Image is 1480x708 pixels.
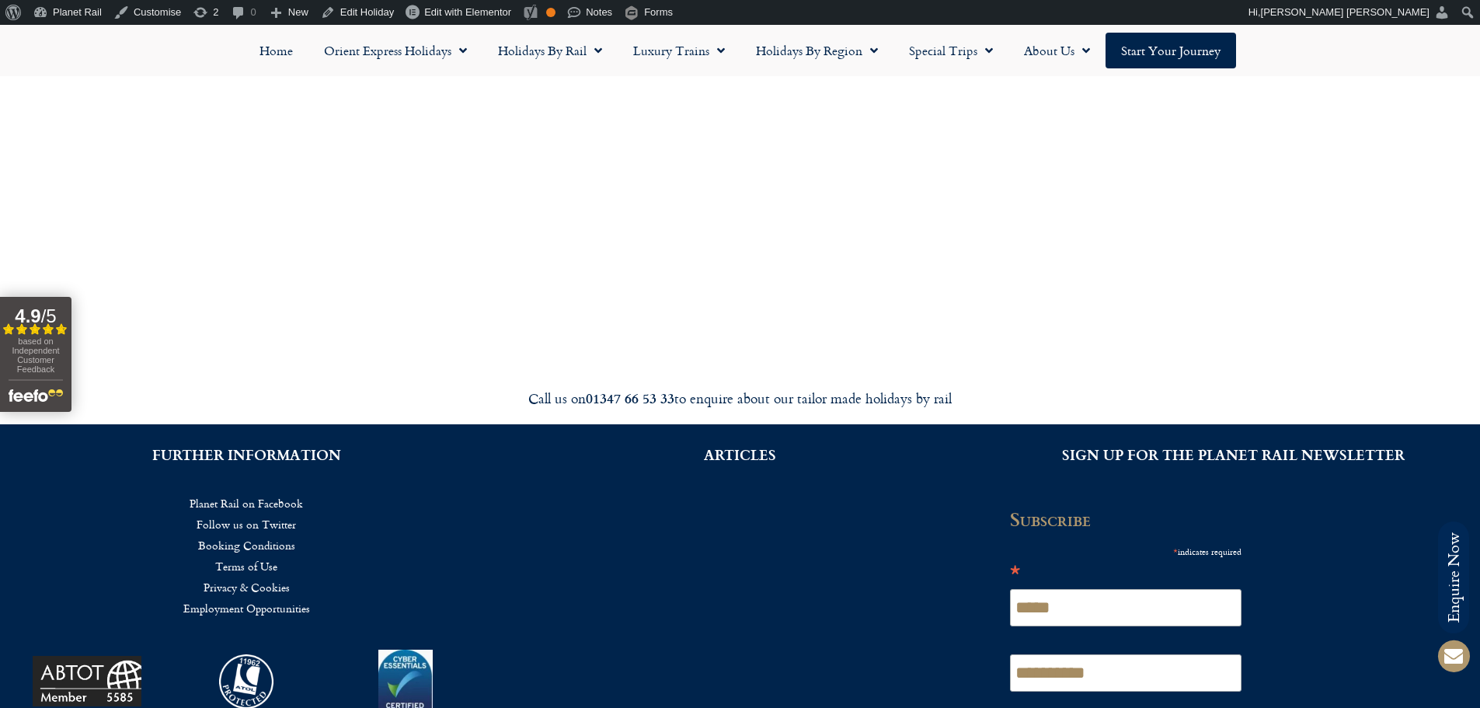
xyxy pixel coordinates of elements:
[1010,541,1241,560] div: indicates required
[424,6,511,18] span: Edit with Elementor
[1008,33,1106,68] a: About Us
[893,33,1008,68] a: Special Trips
[244,33,308,68] a: Home
[23,598,470,619] a: Employment Opportunities
[305,389,1175,407] div: Call us on to enquire about our tailor made holidays by rail
[517,448,963,462] h2: ARTICLES
[482,33,618,68] a: Holidays by Rail
[8,33,1472,68] nav: Menu
[1010,508,1251,530] h2: Subscribe
[23,493,470,514] a: Planet Rail on Facebook
[23,514,470,535] a: Follow us on Twitter
[546,8,555,17] div: OK
[1010,448,1457,462] h2: SIGN UP FOR THE PLANET RAIL NEWSLETTER
[1261,6,1430,18] span: [PERSON_NAME] [PERSON_NAME]
[23,493,470,619] nav: Menu
[308,33,482,68] a: Orient Express Holidays
[23,556,470,577] a: Terms of Use
[740,33,893,68] a: Holidays by Region
[618,33,740,68] a: Luxury Trains
[23,577,470,598] a: Privacy & Cookies
[23,448,470,462] h2: FURTHER INFORMATION
[1106,33,1236,68] a: Start your Journey
[23,535,470,556] a: Booking Conditions
[586,388,674,408] strong: 01347 66 53 33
